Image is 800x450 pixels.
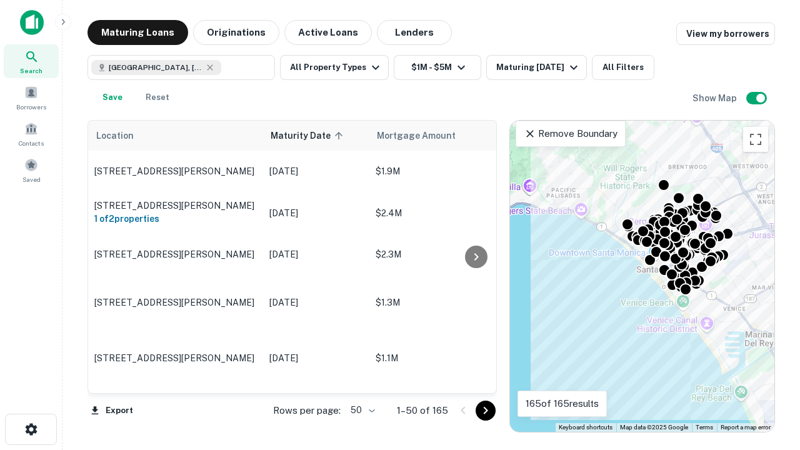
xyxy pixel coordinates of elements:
div: Maturing [DATE] [496,60,581,75]
p: [DATE] [269,247,363,261]
p: [DATE] [269,164,363,178]
button: Maturing [DATE] [486,55,587,80]
p: [DATE] [269,206,363,220]
button: Go to next page [476,401,496,421]
span: Location [96,128,134,143]
p: [STREET_ADDRESS][PERSON_NAME] [94,249,257,260]
p: $1.3M [376,296,501,309]
button: Toggle fullscreen view [743,127,768,152]
button: Export [87,401,136,420]
button: Active Loans [284,20,372,45]
span: Search [20,66,42,76]
button: Maturing Loans [87,20,188,45]
span: Map data ©2025 Google [620,424,688,431]
h6: Show Map [692,91,739,105]
a: Saved [4,153,59,187]
iframe: Chat Widget [737,350,800,410]
p: [STREET_ADDRESS][PERSON_NAME] [94,166,257,177]
p: $2.4M [376,206,501,220]
button: Lenders [377,20,452,45]
p: [STREET_ADDRESS][PERSON_NAME] [94,297,257,308]
a: View my borrowers [676,22,775,45]
a: Open this area in Google Maps (opens a new window) [513,416,554,432]
a: Terms [696,424,713,431]
img: capitalize-icon.png [20,10,44,35]
button: All Property Types [280,55,389,80]
div: 50 [346,401,377,419]
th: Maturity Date [263,121,369,151]
p: [DATE] [269,296,363,309]
a: Borrowers [4,81,59,114]
span: Borrowers [16,102,46,112]
p: [STREET_ADDRESS][PERSON_NAME] [94,200,257,211]
button: Originations [193,20,279,45]
p: 1–50 of 165 [397,403,448,418]
a: Contacts [4,117,59,151]
img: Google [513,416,554,432]
div: 0 0 [510,121,774,432]
p: 165 of 165 results [526,396,599,411]
span: Saved [22,174,41,184]
p: $1.1M [376,351,501,365]
span: Maturity Date [271,128,347,143]
span: Mortgage Amount [377,128,472,143]
span: [GEOGRAPHIC_DATA], [GEOGRAPHIC_DATA], [GEOGRAPHIC_DATA] [109,62,202,73]
a: Report a map error [721,424,771,431]
th: Mortgage Amount [369,121,507,151]
p: $2.3M [376,247,501,261]
button: $1M - $5M [394,55,481,80]
p: Remove Boundary [524,126,617,141]
button: All Filters [592,55,654,80]
p: [STREET_ADDRESS][PERSON_NAME] [94,352,257,364]
a: Search [4,44,59,78]
p: $1.9M [376,164,501,178]
h6: 1 of 2 properties [94,212,257,226]
button: Save your search to get updates of matches that match your search criteria. [92,85,132,110]
span: Contacts [19,138,44,148]
button: Reset [137,85,177,110]
button: Keyboard shortcuts [559,423,612,432]
th: Location [88,121,263,151]
p: [DATE] [269,351,363,365]
p: Rows per page: [273,403,341,418]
